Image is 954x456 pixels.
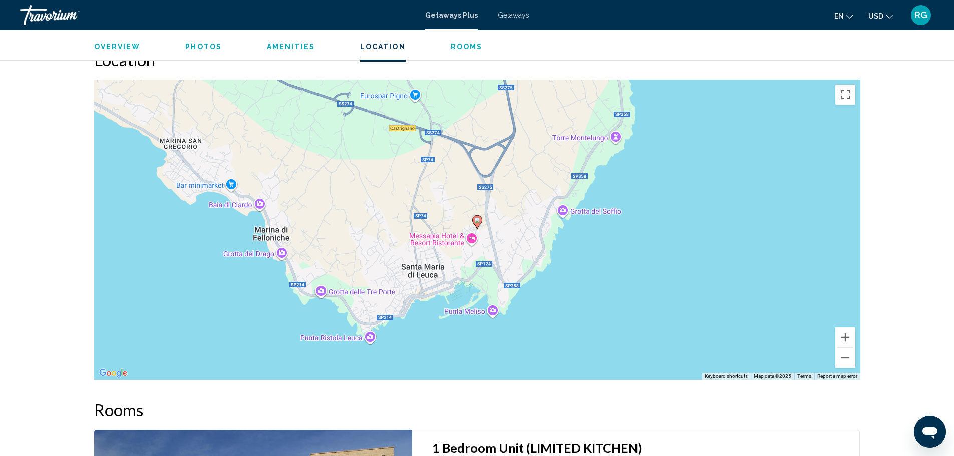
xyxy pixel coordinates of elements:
a: Getaways Plus [425,11,478,19]
button: Rooms [451,42,483,51]
span: Location [360,43,406,51]
a: Getaways [498,11,529,19]
span: Photos [185,43,222,51]
span: USD [868,12,883,20]
button: Location [360,42,406,51]
button: Zoom in [835,327,855,347]
button: Change language [834,9,853,23]
button: Overview [94,42,141,51]
button: Amenities [267,42,315,51]
img: Google [97,367,130,380]
span: Amenities [267,43,315,51]
button: Photos [185,42,222,51]
a: Travorium [20,5,415,25]
a: Open this area in Google Maps (opens a new window) [97,367,130,380]
button: Zoom out [835,348,855,368]
iframe: Button to launch messaging window [914,416,946,448]
a: Terms [797,373,811,379]
h2: Rooms [94,400,860,420]
a: Report a map error [817,373,857,379]
button: Change currency [868,9,893,23]
h3: 1 Bedroom Unit (LIMITED KITCHEN) [432,440,849,455]
span: en [834,12,844,20]
span: RG [914,10,927,20]
button: Keyboard shortcuts [705,373,748,380]
span: Map data ©2025 [754,373,791,379]
span: Rooms [451,43,483,51]
button: Toggle fullscreen view [835,85,855,105]
button: User Menu [908,5,934,26]
span: Overview [94,43,141,51]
